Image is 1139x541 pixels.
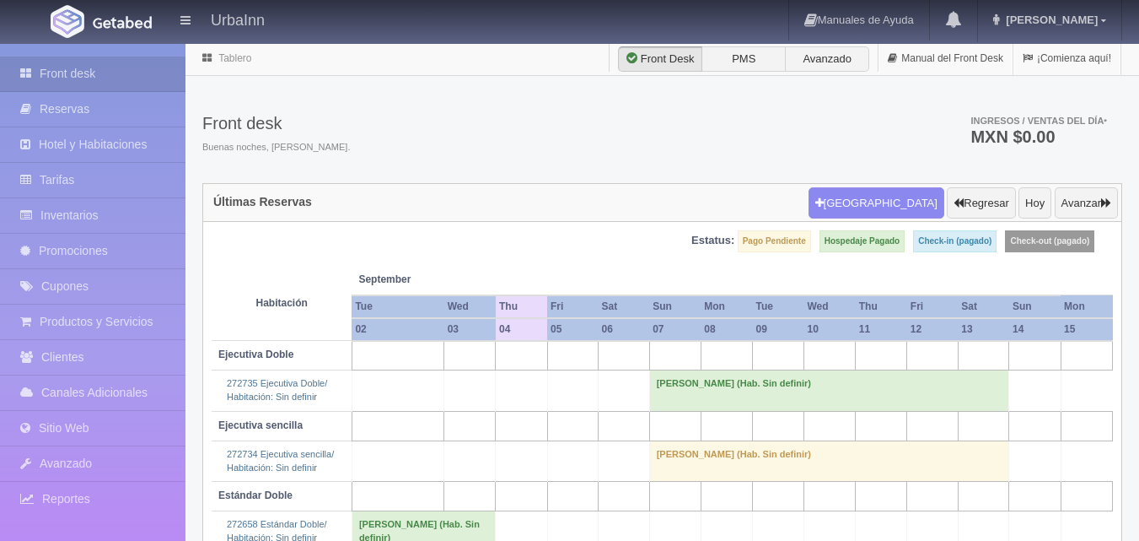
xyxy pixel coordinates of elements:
[947,187,1015,219] button: Regresar
[907,295,958,318] th: Fri
[547,295,598,318] th: Fri
[227,378,327,402] a: 272735 Ejecutiva Doble/Habitación: Sin definir
[1009,318,1061,341] th: 14
[958,318,1009,341] th: 13
[256,297,308,309] strong: Habitación
[352,295,443,318] th: Tue
[352,318,443,341] th: 02
[907,318,958,341] th: 12
[785,46,869,72] label: Avanzado
[444,295,496,318] th: Wed
[649,318,701,341] th: 07
[701,295,752,318] th: Mon
[496,318,547,341] th: 04
[618,46,702,72] label: Front Desk
[547,318,598,341] th: 05
[218,349,293,360] b: Ejecutiva Doble
[701,46,786,72] label: PMS
[1018,187,1051,219] button: Hoy
[649,441,1009,481] td: [PERSON_NAME] (Hab. Sin definir)
[649,295,701,318] th: Sun
[1055,187,1118,219] button: Avanzar
[598,295,649,318] th: Sat
[803,295,855,318] th: Wed
[691,233,734,249] label: Estatus:
[1009,295,1061,318] th: Sun
[970,116,1107,126] span: Ingresos / Ventas del día
[649,371,1009,411] td: [PERSON_NAME] (Hab. Sin definir)
[1013,42,1120,75] a: ¡Comienza aquí!
[809,187,944,219] button: [GEOGRAPHIC_DATA]
[856,318,907,341] th: 11
[913,230,997,252] label: Check-in (pagado)
[970,128,1107,145] h3: MXN $0.00
[958,295,1009,318] th: Sat
[496,295,547,318] th: Thu
[444,318,496,341] th: 03
[1005,230,1094,252] label: Check-out (pagado)
[202,114,350,133] h3: Front desk
[358,273,489,287] span: September
[218,419,303,431] b: Ejecutiva sencilla
[218,52,251,64] a: Tablero
[1002,14,1098,26] span: [PERSON_NAME]
[753,295,804,318] th: Tue
[819,230,905,252] label: Hospedaje Pagado
[51,5,84,38] img: Getabed
[211,8,265,30] h4: UrbaInn
[753,318,804,341] th: 09
[878,42,1013,75] a: Manual del Front Desk
[93,16,152,29] img: Getabed
[218,490,293,501] b: Estándar Doble
[738,230,811,252] label: Pago Pendiente
[701,318,752,341] th: 08
[213,196,312,208] h4: Últimas Reservas
[227,449,334,473] a: 272734 Ejecutiva sencilla/Habitación: Sin definir
[1061,318,1112,341] th: 15
[856,295,907,318] th: Thu
[202,141,350,154] span: Buenas noches, [PERSON_NAME].
[1061,295,1112,318] th: Mon
[598,318,649,341] th: 06
[803,318,855,341] th: 10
